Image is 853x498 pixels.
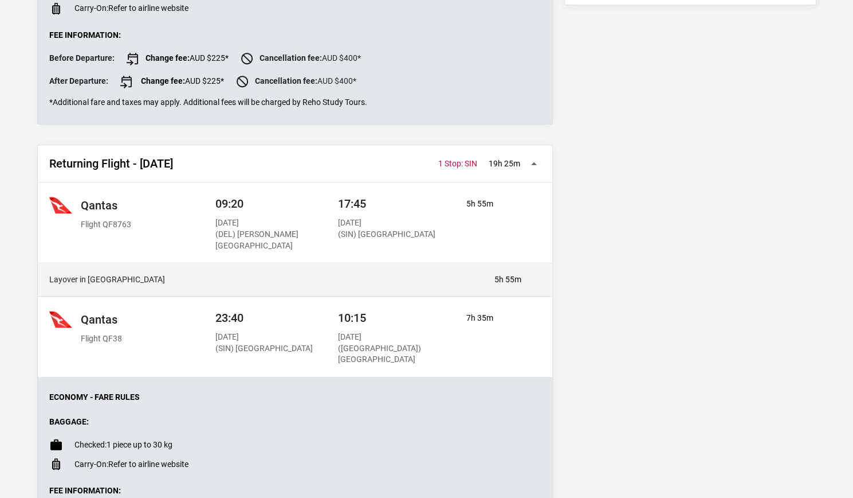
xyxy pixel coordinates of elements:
[81,219,131,231] p: Flight QF8763
[489,159,520,169] p: 19h 25m
[81,313,122,326] h2: Qantas
[81,333,122,345] p: Flight QF38
[126,52,229,65] span: AUD $225*
[338,217,435,229] p: [DATE]
[466,199,521,210] p: 5h 55m
[120,75,224,88] span: AUD $225*
[338,332,444,343] p: [DATE]
[438,159,477,169] span: 1 Stop: SIN
[466,313,521,324] p: 7h 35m
[240,52,361,65] span: AUD $400*
[338,311,366,325] span: 10:15
[74,460,108,469] span: Carry-On:
[49,392,541,402] p: Economy - Fare Rules
[338,197,366,211] span: 17:45
[215,229,321,251] p: (DEL) [PERSON_NAME][GEOGRAPHIC_DATA]
[49,98,541,107] p: *Additional fare and taxes may apply. Additional fees will be charged by Reho Study Tours.
[215,197,243,211] span: 09:20
[235,75,356,88] span: AUD $400*
[81,199,131,212] h2: Qantas
[146,53,190,62] strong: Change fee:
[338,343,444,365] p: ([GEOGRAPHIC_DATA]) [GEOGRAPHIC_DATA]
[260,53,322,62] strong: Cancellation fee:
[49,53,115,63] strong: Before Departure:
[49,486,121,495] strong: Fee Information:
[49,157,173,170] h2: Returning Flight - [DATE]
[49,194,72,217] img: Qantas
[215,217,321,229] p: [DATE]
[74,3,108,13] span: Carry-On:
[49,30,121,40] strong: Fee Information:
[74,440,107,449] span: Checked:
[74,440,172,450] p: 1 piece up to 30 kg
[141,76,185,85] strong: Change fee:
[74,3,188,13] p: Refer to airline website
[338,229,435,240] p: (SIN) [GEOGRAPHIC_DATA]
[49,308,72,331] img: Qantas
[215,332,313,343] p: [DATE]
[74,460,188,469] p: Refer to airline website
[255,76,317,85] strong: Cancellation fee:
[49,417,89,426] strong: Baggage:
[49,76,108,85] strong: After Departure:
[494,275,521,285] p: 5h 55m
[38,145,552,182] button: Returning Flight - [DATE] 19h 25m 1 Stop: SIN
[215,311,243,325] span: 23:40
[215,343,313,355] p: (SIN) [GEOGRAPHIC_DATA]
[49,275,483,285] h4: Layover in [GEOGRAPHIC_DATA]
